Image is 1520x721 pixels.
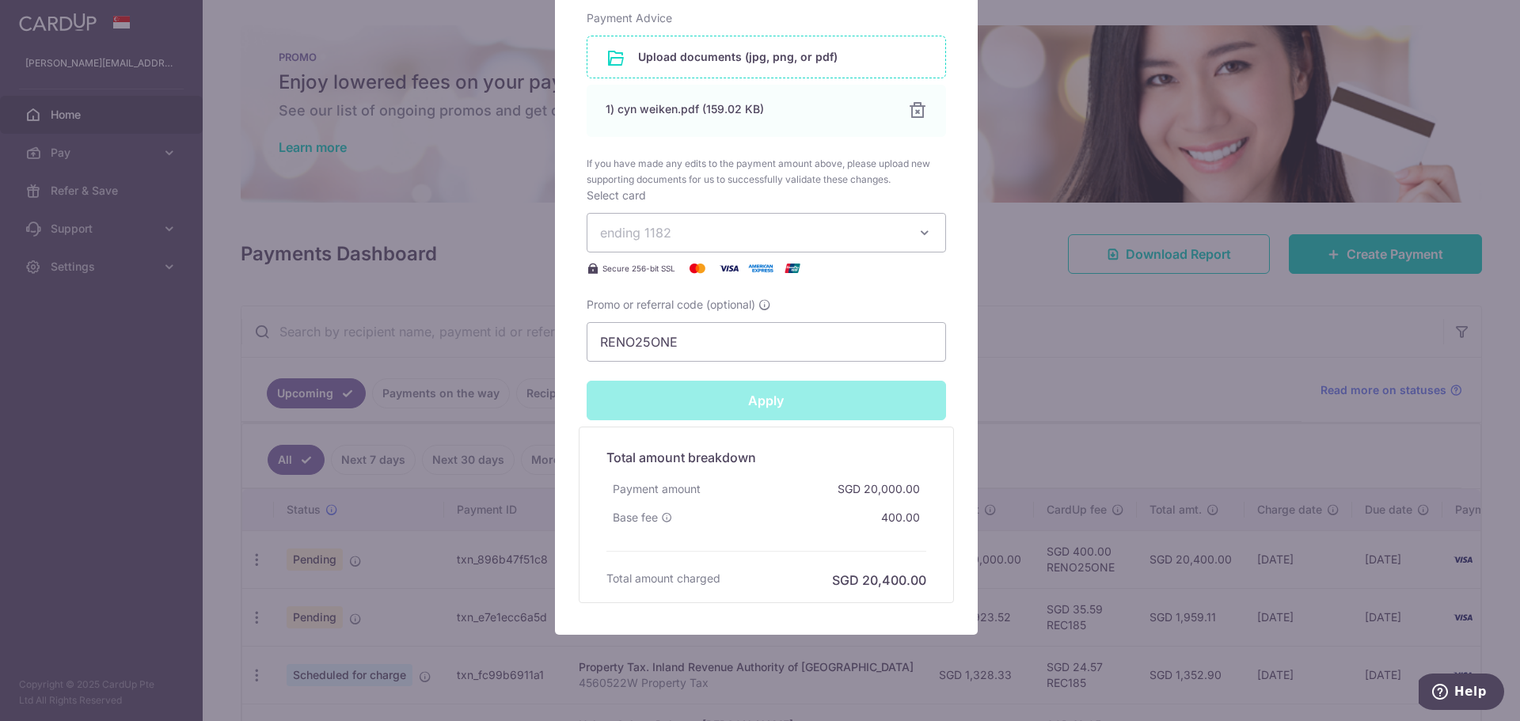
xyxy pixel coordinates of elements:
[606,475,707,503] div: Payment amount
[682,259,713,278] img: Mastercard
[1419,674,1504,713] iframe: Opens a widget where you can find more information
[831,475,926,503] div: SGD 20,000.00
[606,101,889,117] div: 1) cyn weiken.pdf (159.02 KB)
[606,571,720,586] h6: Total amount charged
[587,156,946,188] span: If you have made any edits to the payment amount above, please upload new supporting documents fo...
[587,188,646,203] label: Select card
[606,448,926,467] h5: Total amount breakdown
[587,10,672,26] label: Payment Advice
[613,510,658,526] span: Base fee
[713,259,745,278] img: Visa
[587,297,755,313] span: Promo or referral code (optional)
[600,225,671,241] span: ending 1182
[777,259,808,278] img: UnionPay
[587,36,946,78] div: Upload documents (jpg, png, or pdf)
[832,571,926,590] h6: SGD 20,400.00
[745,259,777,278] img: American Express
[875,503,926,532] div: 400.00
[602,262,675,275] span: Secure 256-bit SSL
[587,213,946,252] button: ending 1182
